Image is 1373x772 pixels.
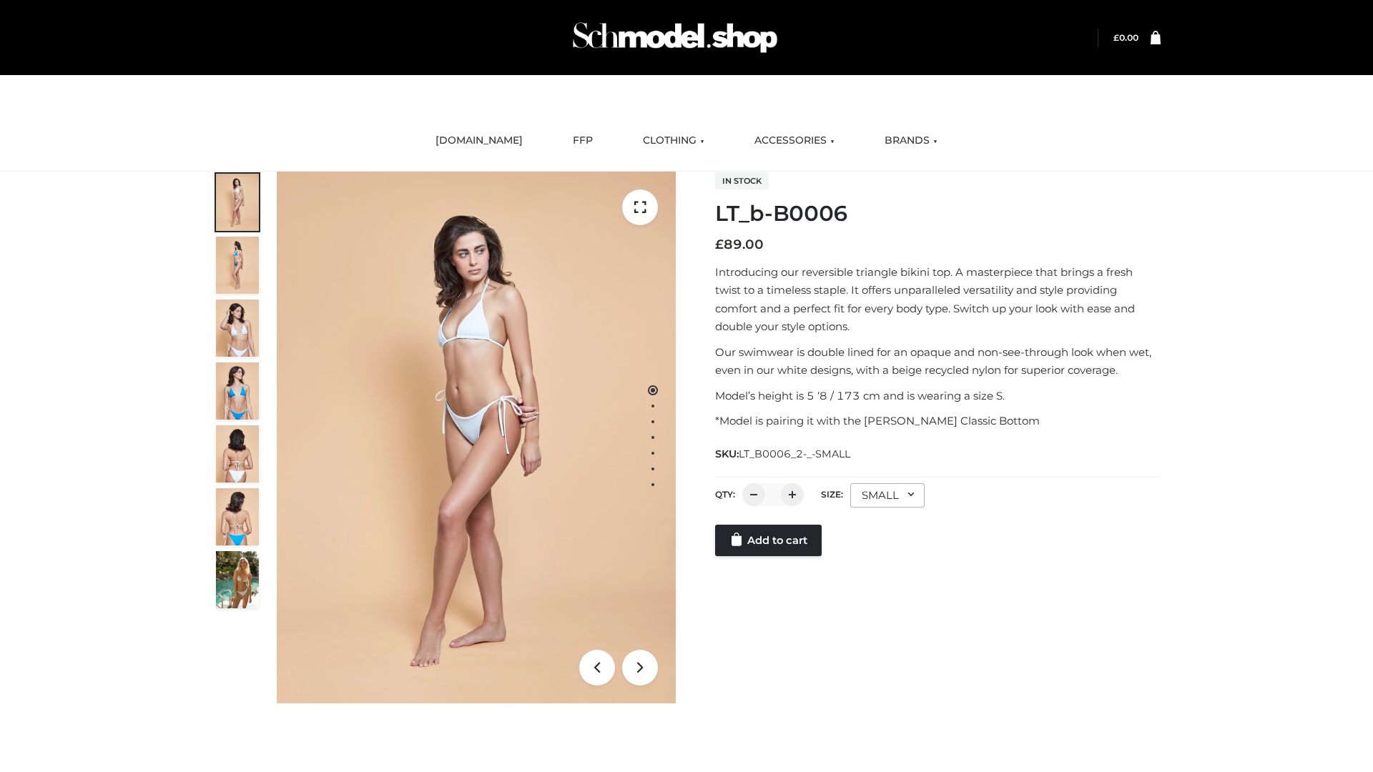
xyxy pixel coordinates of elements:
img: ArielClassicBikiniTop_CloudNine_AzureSky_OW114ECO_7-scaled.jpg [216,425,259,482]
h1: LT_b-B0006 [715,201,1161,227]
a: FFP [562,125,604,157]
label: Size: [821,489,843,500]
span: In stock [715,172,769,189]
p: Our swimwear is double lined for an opaque and non-see-through look when wet, even in our white d... [715,343,1161,380]
div: SMALL [850,483,925,508]
bdi: 89.00 [715,237,764,252]
label: QTY: [715,489,735,500]
img: ArielClassicBikiniTop_CloudNine_AzureSky_OW114ECO_1 [277,172,676,703]
img: Arieltop_CloudNine_AzureSky2.jpg [216,551,259,608]
span: SKU: [715,445,852,462]
bdi: 0.00 [1113,32,1138,43]
p: Introducing our reversible triangle bikini top. A masterpiece that brings a fresh twist to a time... [715,263,1161,336]
span: £ [715,237,724,252]
p: Model’s height is 5 ‘8 / 173 cm and is wearing a size S. [715,387,1161,405]
img: ArielClassicBikiniTop_CloudNine_AzureSky_OW114ECO_3-scaled.jpg [216,300,259,357]
a: Add to cart [715,525,822,556]
span: LT_B0006_2-_-SMALL [739,447,850,460]
img: ArielClassicBikiniTop_CloudNine_AzureSky_OW114ECO_2-scaled.jpg [216,237,259,294]
a: ACCESSORIES [744,125,845,157]
img: ArielClassicBikiniTop_CloudNine_AzureSky_OW114ECO_1-scaled.jpg [216,174,259,231]
a: BRANDS [874,125,948,157]
a: [DOMAIN_NAME] [425,125,533,157]
a: CLOTHING [632,125,715,157]
img: ArielClassicBikiniTop_CloudNine_AzureSky_OW114ECO_4-scaled.jpg [216,362,259,420]
a: £0.00 [1113,32,1138,43]
span: £ [1113,32,1119,43]
p: *Model is pairing it with the [PERSON_NAME] Classic Bottom [715,412,1161,430]
img: Schmodel Admin 964 [568,9,782,66]
img: ArielClassicBikiniTop_CloudNine_AzureSky_OW114ECO_8-scaled.jpg [216,488,259,545]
